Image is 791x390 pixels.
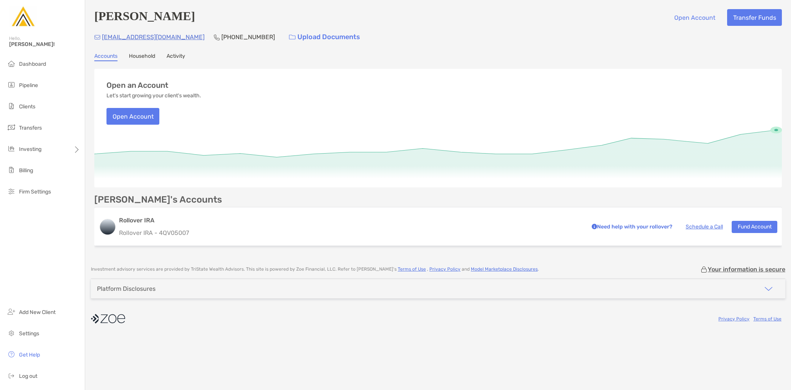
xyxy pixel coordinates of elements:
a: Schedule a Call [686,224,723,230]
span: Investing [19,146,41,152]
img: Phone Icon [214,34,220,40]
a: Household [129,53,155,61]
span: Firm Settings [19,189,51,195]
span: Clients [19,103,35,110]
img: firm-settings icon [7,187,16,196]
img: logout icon [7,371,16,380]
a: Terms of Use [398,266,426,272]
span: Log out [19,373,37,379]
img: transfers icon [7,123,16,132]
p: Your information is secure [708,266,785,273]
span: Add New Client [19,309,56,315]
p: [PERSON_NAME]'s Accounts [94,195,222,205]
button: Open Account [668,9,721,26]
img: pipeline icon [7,80,16,89]
span: Settings [19,330,39,337]
img: dashboard icon [7,59,16,68]
img: clients icon [7,101,16,111]
span: Pipeline [19,82,38,89]
a: Privacy Policy [718,316,750,322]
a: Accounts [94,53,118,61]
span: Get Help [19,352,40,358]
span: Dashboard [19,61,46,67]
h3: Rollover IRA [119,216,581,225]
p: [EMAIL_ADDRESS][DOMAIN_NAME] [102,32,205,42]
span: Billing [19,167,33,174]
img: company logo [91,310,125,327]
span: Transfers [19,125,42,131]
h4: [PERSON_NAME] [94,9,195,26]
img: billing icon [7,165,16,174]
p: Investment advisory services are provided by TriState Wealth Advisors . This site is powered by Z... [91,266,539,272]
img: add_new_client icon [7,307,16,316]
p: [PHONE_NUMBER] [221,32,275,42]
a: Terms of Use [753,316,781,322]
div: Platform Disclosures [97,285,156,292]
span: [PERSON_NAME]! [9,41,80,48]
img: button icon [289,35,295,40]
p: Let's start growing your client's wealth. [106,93,201,99]
p: Rollover IRA - 4QV05007 [119,228,581,238]
img: settings icon [7,328,16,338]
img: investing icon [7,144,16,153]
img: get-help icon [7,350,16,359]
a: Privacy Policy [429,266,461,272]
a: Model Marketplace Disclosures [471,266,538,272]
a: Upload Documents [284,29,365,45]
button: Fund Account [732,221,777,233]
img: logo account [100,219,115,235]
img: icon arrow [764,284,773,293]
h3: Open an Account [106,81,168,90]
a: Activity [167,53,185,61]
img: Email Icon [94,35,100,40]
p: Need help with your rollover? [590,222,672,231]
img: Zoe Logo [9,3,37,30]
button: Transfer Funds [727,9,782,26]
button: Open Account [106,108,159,125]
